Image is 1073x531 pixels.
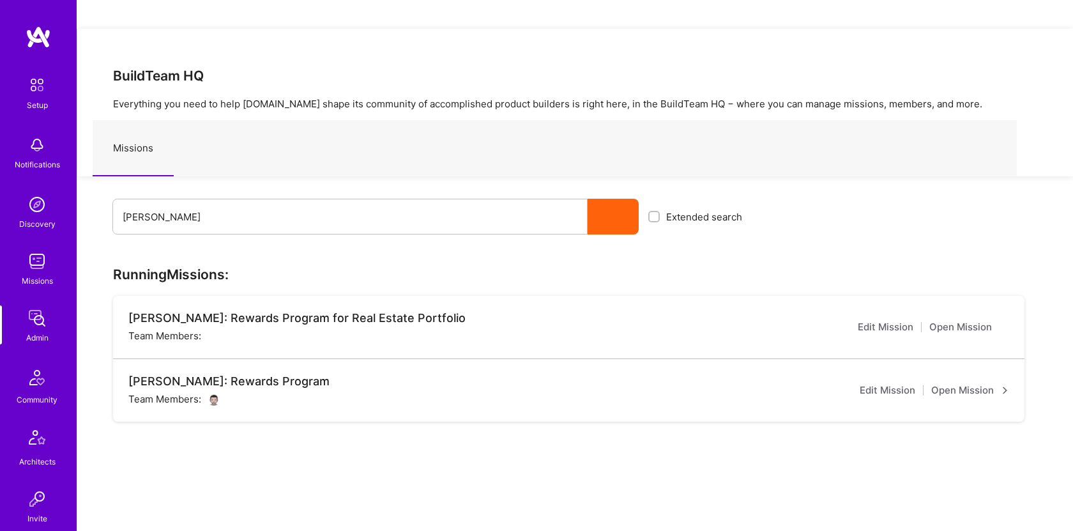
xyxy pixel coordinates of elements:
h3: BuildTeam HQ [113,68,1037,84]
img: bell [24,132,50,158]
div: Architects [19,455,56,468]
img: setup [24,72,50,98]
img: admin teamwork [24,305,50,331]
img: logo [26,26,51,49]
div: Notifications [15,158,60,171]
a: Edit Mission [858,319,913,335]
p: Everything you need to help [DOMAIN_NAME] shape its community of accomplished product builders is... [113,97,1037,111]
div: Community [17,393,57,406]
input: What type of mission are you looking for? [123,201,577,233]
img: discovery [24,192,50,217]
div: [PERSON_NAME]: Rewards Program for Real Estate Portfolio [128,311,466,325]
div: Setup [27,98,48,112]
img: Architects [22,424,52,455]
i: icon ArrowRight [1000,323,1009,332]
div: Team Members: [128,328,211,343]
img: teamwork [24,249,50,274]
a: Edit Mission [860,383,915,398]
img: Community [22,362,52,393]
a: Open Mission [931,383,1009,398]
img: Invite [24,486,50,512]
div: [PERSON_NAME]: Rewards Program [128,374,330,389]
a: Open Mission [929,319,1009,335]
img: User Avatar [206,391,222,406]
div: Missions [22,274,53,288]
div: Invite [27,512,47,525]
div: Discovery [19,217,56,231]
a: Missions [93,121,174,176]
i: icon ArrowRight [1001,387,1009,394]
div: Team Members: [128,391,222,406]
div: Admin [26,331,49,344]
span: Extended search [666,210,742,224]
i: icon Search [609,212,618,222]
h3: Running Missions: [113,266,1037,282]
